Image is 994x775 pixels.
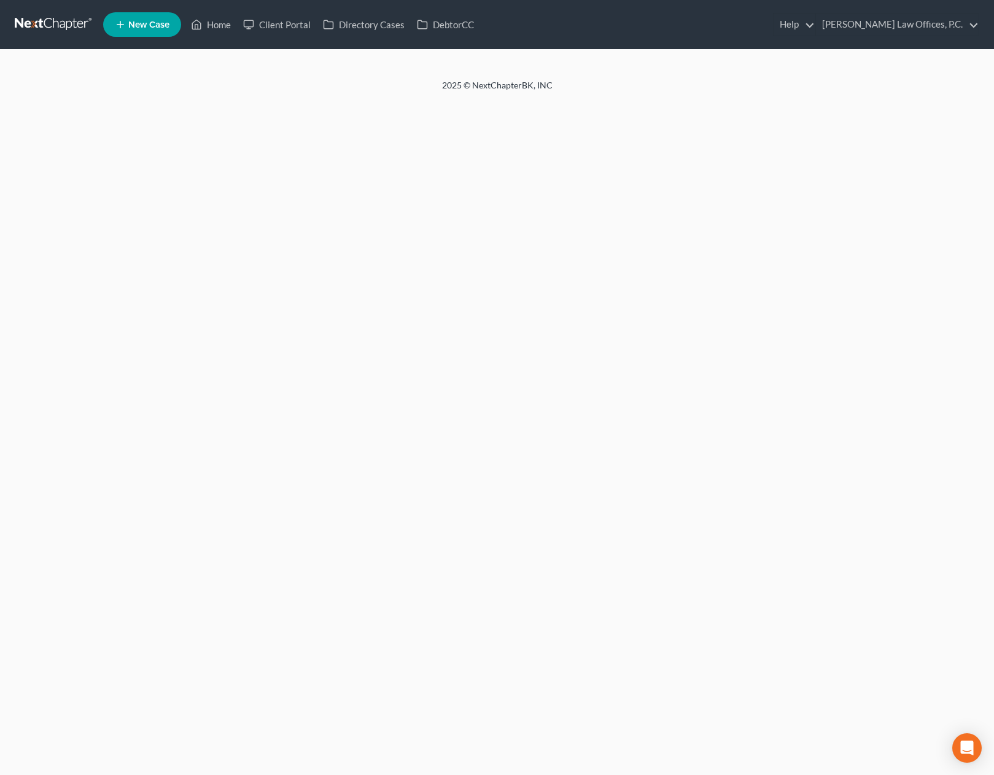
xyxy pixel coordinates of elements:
[237,14,317,36] a: Client Portal
[774,14,815,36] a: Help
[816,14,979,36] a: [PERSON_NAME] Law Offices, P.C.
[103,12,181,37] new-legal-case-button: New Case
[147,79,847,101] div: 2025 © NextChapterBK, INC
[317,14,411,36] a: Directory Cases
[952,733,982,763] div: Open Intercom Messenger
[185,14,237,36] a: Home
[411,14,480,36] a: DebtorCC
